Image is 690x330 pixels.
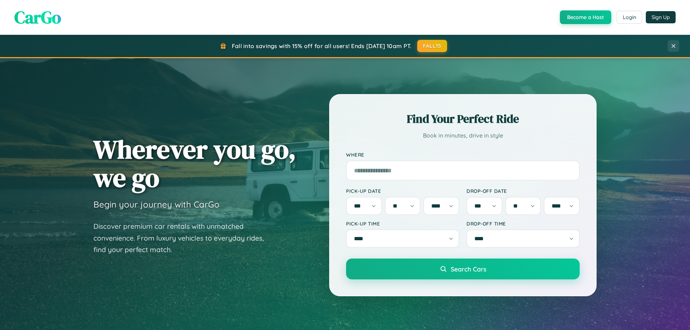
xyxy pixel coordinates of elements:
button: Login [617,11,642,24]
span: Fall into savings with 15% off for all users! Ends [DATE] 10am PT. [232,42,412,50]
button: FALL15 [417,40,447,52]
h1: Wherever you go, we go [93,135,296,192]
label: Where [346,152,580,158]
h3: Begin your journey with CarGo [93,199,220,210]
span: Search Cars [451,265,486,273]
label: Pick-up Time [346,220,459,227]
h2: Find Your Perfect Ride [346,111,580,127]
button: Search Cars [346,259,580,279]
p: Book in minutes, drive in style [346,130,580,141]
label: Pick-up Date [346,188,459,194]
button: Become a Host [560,10,611,24]
label: Drop-off Date [466,188,580,194]
p: Discover premium car rentals with unmatched convenience. From luxury vehicles to everyday rides, ... [93,220,273,256]
button: Sign Up [646,11,676,23]
label: Drop-off Time [466,220,580,227]
span: CarGo [14,5,61,29]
